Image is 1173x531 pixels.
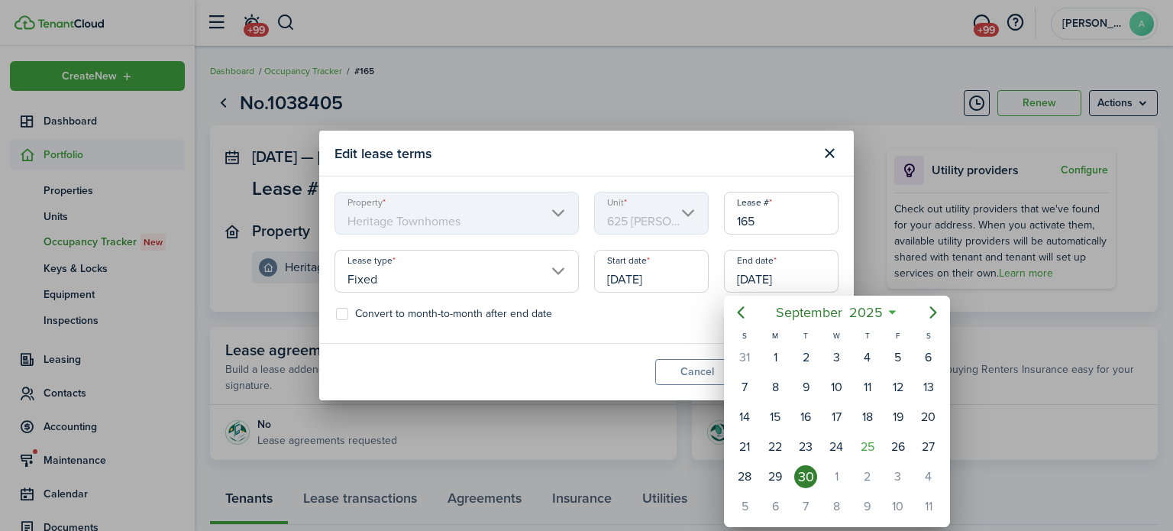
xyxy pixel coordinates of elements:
[825,346,848,369] div: Wednesday, September 3, 2025
[733,495,756,518] div: Sunday, October 5, 2025
[794,435,817,458] div: Tuesday, September 23, 2025
[764,435,787,458] div: Monday, September 22, 2025
[760,329,790,342] div: M
[790,329,821,342] div: T
[917,406,940,429] div: Saturday, September 20, 2025
[856,435,879,458] div: Today, Thursday, September 25, 2025
[729,329,760,342] div: S
[764,465,787,488] div: Monday, September 29, 2025
[825,406,848,429] div: Wednesday, September 17, 2025
[733,435,756,458] div: Sunday, September 21, 2025
[794,465,817,488] div: Tuesday, September 30, 2025
[887,346,910,369] div: Friday, September 5, 2025
[825,495,848,518] div: Wednesday, October 8, 2025
[856,495,879,518] div: Thursday, October 9, 2025
[856,346,879,369] div: Thursday, September 4, 2025
[856,376,879,399] div: Thursday, September 11, 2025
[764,346,787,369] div: Monday, September 1, 2025
[887,406,910,429] div: Friday, September 19, 2025
[772,299,845,326] span: September
[794,406,817,429] div: Tuesday, September 16, 2025
[794,376,817,399] div: Tuesday, September 9, 2025
[794,495,817,518] div: Tuesday, October 7, 2025
[766,299,892,326] mbsc-button: September2025
[856,465,879,488] div: Thursday, October 2, 2025
[917,376,940,399] div: Saturday, September 13, 2025
[887,465,910,488] div: Friday, October 3, 2025
[733,465,756,488] div: Sunday, September 28, 2025
[764,495,787,518] div: Monday, October 6, 2025
[764,376,787,399] div: Monday, September 8, 2025
[794,346,817,369] div: Tuesday, September 2, 2025
[917,495,940,518] div: Saturday, October 11, 2025
[917,435,940,458] div: Saturday, September 27, 2025
[887,495,910,518] div: Friday, October 10, 2025
[887,435,910,458] div: Friday, September 26, 2025
[887,376,910,399] div: Friday, September 12, 2025
[883,329,913,342] div: F
[733,346,756,369] div: Sunday, August 31, 2025
[825,435,848,458] div: Wednesday, September 24, 2025
[852,329,883,342] div: T
[825,465,848,488] div: Wednesday, October 1, 2025
[918,297,948,328] mbsc-button: Next page
[917,465,940,488] div: Saturday, October 4, 2025
[845,299,886,326] span: 2025
[821,329,851,342] div: W
[825,376,848,399] div: Wednesday, September 10, 2025
[764,406,787,429] div: Monday, September 15, 2025
[733,406,756,429] div: Sunday, September 14, 2025
[733,376,756,399] div: Sunday, September 7, 2025
[913,329,944,342] div: S
[917,346,940,369] div: Saturday, September 6, 2025
[725,297,756,328] mbsc-button: Previous page
[856,406,879,429] div: Thursday, September 18, 2025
